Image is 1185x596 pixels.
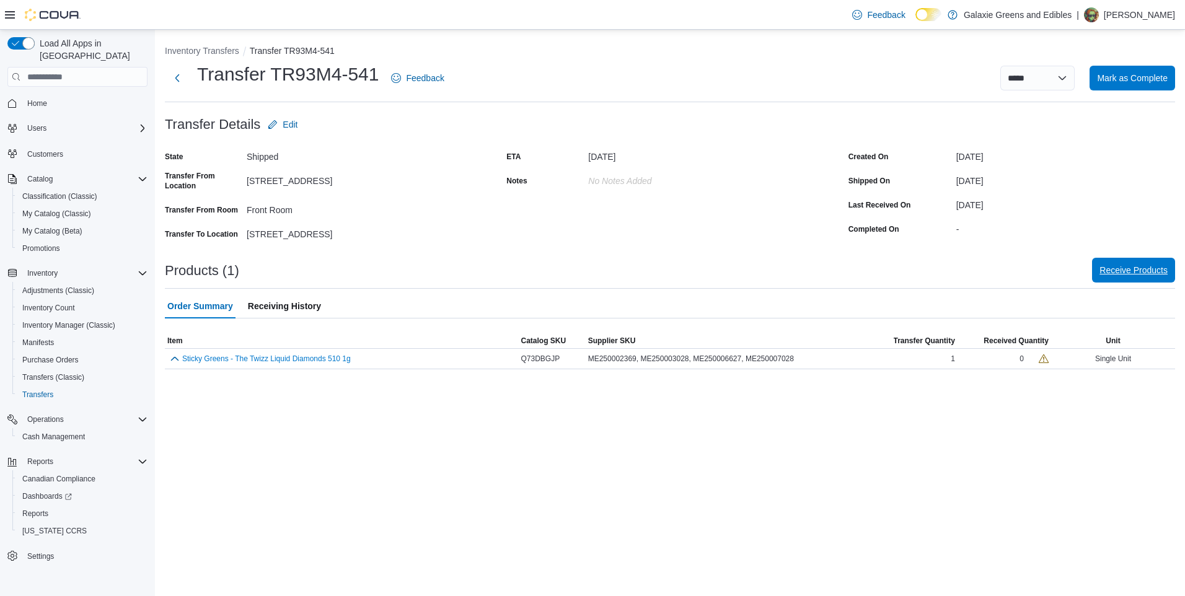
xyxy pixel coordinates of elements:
[22,172,58,186] button: Catalog
[165,229,238,239] label: Transfer To Location
[17,189,148,204] span: Classification (Classic)
[22,509,48,519] span: Reports
[12,222,152,240] button: My Catalog (Beta)
[17,283,148,298] span: Adjustments (Classic)
[247,224,413,239] div: [STREET_ADDRESS]
[17,387,58,402] a: Transfers
[956,219,1175,234] div: -
[12,205,152,222] button: My Catalog (Classic)
[27,551,54,561] span: Settings
[22,454,58,469] button: Reports
[22,491,72,501] span: Dashboards
[17,189,102,204] a: Classification (Classic)
[27,457,53,467] span: Reports
[1092,258,1175,283] button: Receive Products
[197,62,379,87] h1: Transfer TR93M4-541
[17,370,89,385] a: Transfers (Classic)
[956,147,1175,162] div: [DATE]
[22,209,91,219] span: My Catalog (Classic)
[12,299,152,317] button: Inventory Count
[588,147,754,162] div: [DATE]
[22,243,60,253] span: Promotions
[22,412,69,427] button: Operations
[22,226,82,236] span: My Catalog (Beta)
[12,386,152,403] button: Transfers
[588,354,794,364] span: ME250002369, ME250003028, ME250006627, ME250007028
[1106,336,1120,346] span: Unit
[17,471,148,486] span: Canadian Compliance
[17,335,148,350] span: Manifests
[506,152,521,162] label: ETA
[27,99,47,108] span: Home
[2,265,152,282] button: Inventory
[22,390,53,400] span: Transfers
[17,489,148,504] span: Dashboards
[17,206,148,221] span: My Catalog (Classic)
[27,123,46,133] span: Users
[22,303,75,313] span: Inventory Count
[12,470,152,488] button: Canadian Compliance
[964,7,1072,22] p: Galaxie Greens and Edibles
[27,174,53,184] span: Catalog
[1099,264,1168,276] span: Receive Products
[521,354,560,364] span: Q73DBGJP
[848,200,911,210] label: Last Received On
[847,2,910,27] a: Feedback
[22,121,51,136] button: Users
[283,118,297,131] span: Edit
[1104,7,1175,22] p: [PERSON_NAME]
[17,241,65,256] a: Promotions
[22,146,148,161] span: Customers
[588,336,636,346] span: Supplier SKU
[167,336,183,346] span: Item
[167,294,233,318] span: Order Summary
[17,206,96,221] a: My Catalog (Classic)
[35,37,148,62] span: Load All Apps in [GEOGRAPHIC_DATA]
[984,336,1049,346] span: Received Quantity
[17,318,148,333] span: Inventory Manager (Classic)
[586,333,868,348] button: Supplier SKU
[22,147,68,162] a: Customers
[958,333,1051,348] button: Received Quantity
[17,241,148,256] span: Promotions
[17,506,53,521] a: Reports
[868,333,958,348] button: Transfer Quantity
[12,240,152,257] button: Promotions
[22,412,148,427] span: Operations
[1051,351,1175,366] div: Single Unit
[165,171,242,191] label: Transfer From Location
[17,353,84,367] a: Purchase Orders
[17,283,99,298] a: Adjustments (Classic)
[22,372,84,382] span: Transfers (Classic)
[956,195,1175,210] div: [DATE]
[247,171,413,186] div: [STREET_ADDRESS]
[867,9,905,21] span: Feedback
[17,370,148,385] span: Transfers (Classic)
[165,333,519,348] button: Item
[848,176,890,186] label: Shipped On
[248,294,321,318] span: Receiving History
[165,66,190,90] button: Next
[386,66,449,90] a: Feedback
[22,355,79,365] span: Purchase Orders
[12,188,152,205] button: Classification (Classic)
[17,300,80,315] a: Inventory Count
[2,453,152,470] button: Reports
[2,170,152,188] button: Catalog
[22,266,63,281] button: Inventory
[22,95,148,111] span: Home
[894,336,955,346] span: Transfer Quantity
[12,522,152,540] button: [US_STATE] CCRS
[17,489,77,504] a: Dashboards
[22,96,52,111] a: Home
[956,171,1175,186] div: [DATE]
[22,432,85,442] span: Cash Management
[22,121,148,136] span: Users
[848,152,889,162] label: Created On
[182,354,351,363] button: Sticky Greens - The Twizz Liquid Diamonds 510 1g
[17,429,90,444] a: Cash Management
[22,548,148,564] span: Settings
[17,506,148,521] span: Reports
[17,387,148,402] span: Transfers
